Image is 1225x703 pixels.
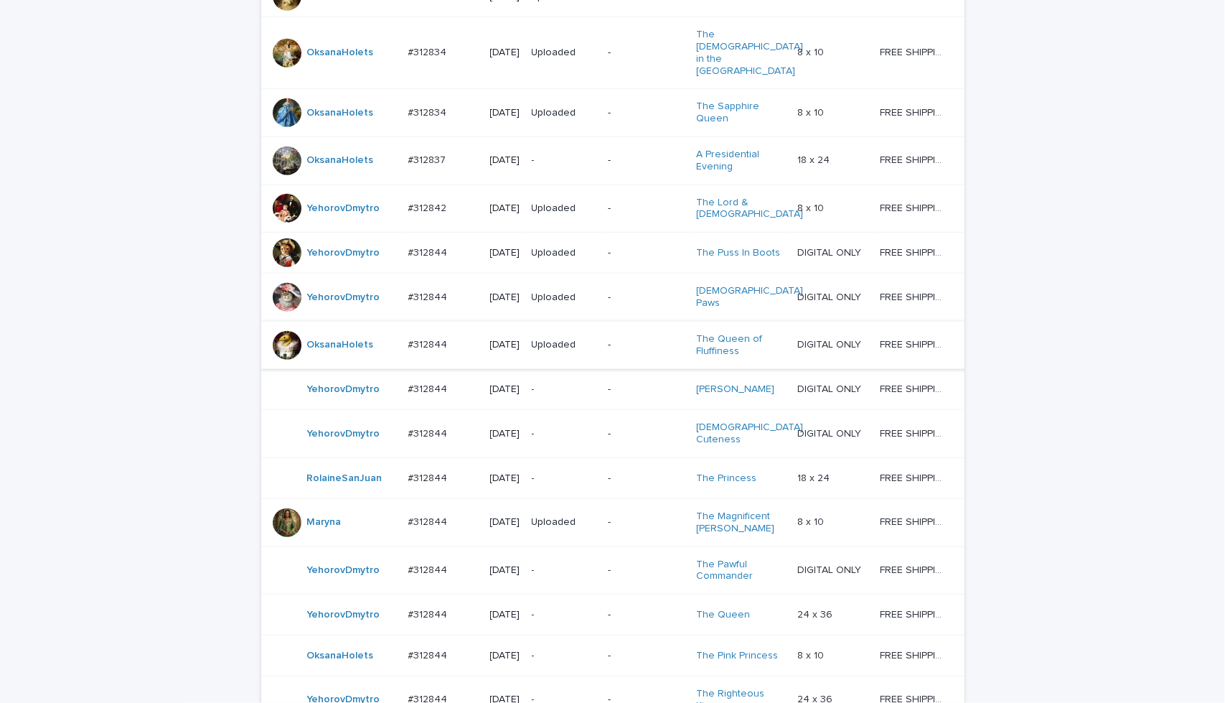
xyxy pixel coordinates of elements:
tr: YehorovDmytro #312844#312844 [DATE]--The Pawful Commander DIGITAL ONLYDIGITAL ONLY FREE SHIPPING ... [261,546,970,595]
p: - [532,383,596,396]
p: #312844 [408,606,451,621]
a: The Puss In Boots [696,247,780,259]
p: 8 x 10 [797,44,827,59]
p: FREE SHIPPING - preview in 1-2 business days, after your approval delivery will take 5-10 b.d. [880,289,949,304]
p: #312844 [408,336,451,351]
tr: Maryna #312844#312844 [DATE]Uploaded-The Magnificent [PERSON_NAME] 8 x 108 x 10 FREE SHIPPING - p... [261,498,970,546]
a: OksanaHolets [307,154,374,167]
p: DIGITAL ONLY [797,289,864,304]
p: - [608,107,685,119]
tr: YehorovDmytro #312842#312842 [DATE]Uploaded-The Lord & [DEMOGRAPHIC_DATA] 8 x 108 x 10 FREE SHIPP... [261,185,970,233]
tr: OksanaHolets #312837#312837 [DATE]--A Presidential Evening 18 x 2418 x 24 FREE SHIPPING - preview... [261,136,970,185]
p: #312834 [408,44,450,59]
tr: OksanaHolets #312834#312834 [DATE]Uploaded-The Sapphire Queen 8 x 108 x 10 FREE SHIPPING - previe... [261,89,970,137]
p: Uploaded [532,339,596,351]
p: DIGITAL ONLY [797,562,864,577]
a: Maryna [307,516,342,529]
a: OksanaHolets [307,47,374,59]
a: YehorovDmytro [307,202,380,215]
a: OksanaHolets [307,650,374,662]
a: A Presidential Evening [696,149,786,173]
a: The Lord & [DEMOGRAPHIC_DATA] [696,197,803,221]
p: FREE SHIPPING - preview in 1-2 business days, after your approval delivery will take 5-10 b.d. [880,152,949,167]
p: - [532,650,596,662]
p: - [608,339,685,351]
p: #312844 [408,513,451,529]
p: [DATE] [490,609,520,621]
p: 8 x 10 [797,104,827,119]
tr: RolaineSanJuan #312844#312844 [DATE]--The Princess 18 x 2418 x 24 FREE SHIPPING - preview in 1-2 ... [261,457,970,498]
p: - [532,564,596,577]
p: FREE SHIPPING - preview in 1-2 business days, after your approval delivery will take 5-10 b.d. [880,647,949,662]
p: FREE SHIPPING - preview in 1-2 business days, after your approval delivery will take 5-10 b.d. [880,104,949,119]
tr: YehorovDmytro #312844#312844 [DATE]--The Queen 24 x 3624 x 36 FREE SHIPPING - preview in 1-2 busi... [261,595,970,636]
p: Uploaded [532,202,596,215]
p: FREE SHIPPING - preview in 1-2 business days, after your approval delivery will take 5-10 b.d. [880,244,949,259]
p: #312844 [408,381,451,396]
p: [DATE] [490,428,520,440]
p: - [608,650,685,662]
a: [PERSON_NAME] [696,383,774,396]
p: #312844 [408,244,451,259]
p: FREE SHIPPING - preview in 1-2 business days, after your approval delivery will take 5-10 b.d. [880,562,949,577]
p: - [608,202,685,215]
p: #312844 [408,289,451,304]
a: The Princess [696,472,756,485]
a: RolaineSanJuan [307,472,382,485]
tr: YehorovDmytro #312844#312844 [DATE]Uploaded-The Puss In Boots DIGITAL ONLYDIGITAL ONLY FREE SHIPP... [261,233,970,274]
p: [DATE] [490,202,520,215]
a: YehorovDmytro [307,564,380,577]
a: The Pink Princess [696,650,778,662]
p: 18 x 24 [797,152,832,167]
p: #312842 [408,200,450,215]
p: 8 x 10 [797,513,827,529]
p: [DATE] [490,154,520,167]
p: [DATE] [490,107,520,119]
p: DIGITAL ONLY [797,244,864,259]
tr: YehorovDmytro #312844#312844 [DATE]Uploaded-[DEMOGRAPHIC_DATA] Paws DIGITAL ONLYDIGITAL ONLY FREE... [261,274,970,322]
a: YehorovDmytro [307,292,380,304]
p: - [608,154,685,167]
p: FREE SHIPPING - preview in 1-2 business days, after your approval delivery will take 5-10 b.d. [880,425,949,440]
p: 18 x 24 [797,470,832,485]
p: Uploaded [532,47,596,59]
p: FREE SHIPPING - preview in 1-2 business days, after your approval delivery will take 5-10 b.d. [880,606,949,621]
p: - [532,428,596,440]
p: #312837 [408,152,449,167]
p: 8 x 10 [797,647,827,662]
p: Uploaded [532,292,596,304]
p: - [608,292,685,304]
a: YehorovDmytro [307,247,380,259]
p: #312844 [408,562,451,577]
p: FREE SHIPPING - preview in 1-2 business days, after your approval delivery will take 5-10 b.d. [880,44,949,59]
p: #312844 [408,647,451,662]
p: - [608,472,685,485]
p: - [532,154,596,167]
p: #312844 [408,425,451,440]
p: FREE SHIPPING - preview in 1-2 business days, after your approval delivery will take 5-10 b.d. [880,381,949,396]
tr: OksanaHolets #312834#312834 [DATE]Uploaded-The [DEMOGRAPHIC_DATA] in the [GEOGRAPHIC_DATA] 8 x 10... [261,17,970,89]
p: - [532,609,596,621]
p: FREE SHIPPING - preview in 1-2 business days, after your approval delivery will take 5-10 b.d. [880,470,949,485]
p: #312834 [408,104,450,119]
a: The Pawful Commander [696,559,786,583]
a: [DEMOGRAPHIC_DATA] Cuteness [696,422,803,446]
a: The Sapphire Queen [696,101,786,125]
p: [DATE] [490,472,520,485]
p: FREE SHIPPING - preview in 1-2 business days, after your approval delivery will take 5-10 b.d. [880,336,949,351]
p: #312844 [408,470,451,485]
p: [DATE] [490,516,520,529]
a: YehorovDmytro [307,383,380,396]
tr: YehorovDmytro #312844#312844 [DATE]--[PERSON_NAME] DIGITAL ONLYDIGITAL ONLY FREE SHIPPING - previ... [261,369,970,410]
p: [DATE] [490,383,520,396]
p: DIGITAL ONLY [797,336,864,351]
p: - [532,472,596,485]
p: DIGITAL ONLY [797,381,864,396]
p: [DATE] [490,47,520,59]
p: FREE SHIPPING - preview in 1-2 business days, after your approval delivery will take 5-10 b.d. [880,200,949,215]
p: FREE SHIPPING - preview in 1-2 business days, after your approval delivery will take 5-10 b.d. [880,513,949,529]
p: - [608,428,685,440]
tr: OksanaHolets #312844#312844 [DATE]Uploaded-The Queen of Fluffiness DIGITAL ONLYDIGITAL ONLY FREE ... [261,321,970,369]
p: - [608,564,685,577]
p: [DATE] [490,292,520,304]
